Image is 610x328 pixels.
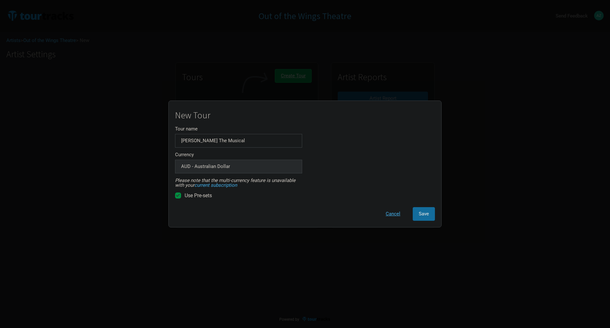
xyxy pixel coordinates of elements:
input: e.g. Magical Mystery Tour [175,134,302,148]
button: Cancel [380,207,406,221]
a: current subscription [194,182,237,188]
button: Save [413,207,435,221]
span: Save [419,211,429,217]
div: Please note that the multi-currency feature is unavailable with your [175,178,302,188]
label: Tour name [175,127,198,131]
label: Currency [175,152,194,157]
a: Cancel [380,211,406,216]
h1: New Tour [175,110,302,120]
span: Use Pre-sets [185,192,212,199]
